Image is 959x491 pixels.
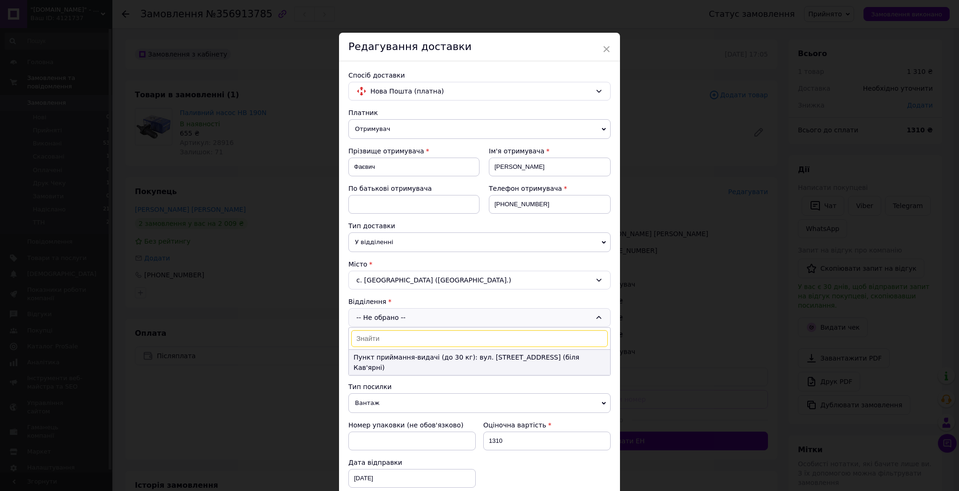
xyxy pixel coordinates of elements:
div: Місто [348,260,611,269]
div: Відділення [348,297,611,306]
div: с. [GEOGRAPHIC_DATA] ([GEOGRAPHIC_DATA].) [348,271,611,289]
input: +380 [489,195,611,214]
span: По батькові отримувача [348,185,432,192]
li: Пункт приймання-видачі (до 30 кг): вул. [STREET_ADDRESS] (біля Кав'ярні) [349,350,610,375]
span: Тип посилки [348,383,391,390]
span: Ім'я отримувача [489,147,545,155]
span: Телефон отримувача [489,185,562,192]
span: Нова Пошта (платна) [370,86,591,96]
span: Платник [348,109,378,116]
span: Прізвище отримувача [348,147,424,155]
input: Знайти [351,330,608,347]
span: × [602,41,611,57]
div: Спосіб доставки [348,71,611,80]
div: Редагування доставки [339,33,620,61]
div: Дата відправки [348,458,476,467]
span: Отримувач [348,119,611,139]
div: -- Не обрано -- [348,308,611,327]
span: Вантаж [348,393,611,413]
div: Номер упаковки (не обов'язково) [348,420,476,430]
div: Оціночна вартість [483,420,611,430]
span: У відділенні [348,232,611,252]
span: Тип доставки [348,222,395,230]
